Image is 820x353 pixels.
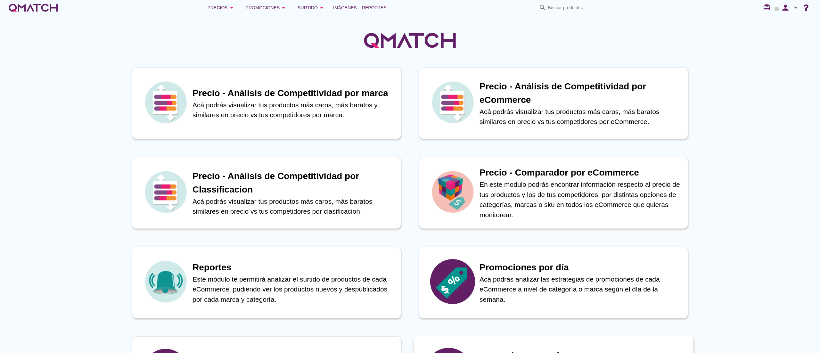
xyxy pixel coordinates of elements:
span: Imágenes [333,4,357,12]
h1: Precio - Análisis de Competitividad por eCommerce [480,80,681,107]
a: iconPrecio - Análisis de Competitividad por ClassificacionAcá podrás visualizar tus productos más... [123,157,410,229]
i: redeem [763,4,773,11]
i: arrow_drop_down [228,4,235,12]
i: arrow_drop_down [318,4,325,12]
a: iconPrecio - Análisis de Competitividad por eCommerceAcá podrás visualizar tus productos más caro... [410,67,697,139]
input: Buscar productos [548,3,612,13]
img: icon [430,259,475,304]
a: Imágenes [331,1,359,14]
img: icon [430,80,475,125]
button: Surtido [292,1,331,14]
a: white-qmatch-logo [8,1,59,14]
a: iconReportesEste módulo te permitirá analizar el surtido de productos de cada eCommerce, pudiendo... [123,247,410,318]
a: iconPrecio - Análisis de Competitividad por marcaAcá podrás visualizar tus productos más caros, m... [123,67,410,139]
i: arrow_drop_down [792,4,799,12]
button: Precios [202,1,241,14]
a: iconPrecio - Comparador por eCommerceEn este modulo podrás encontrar información respecto al prec... [410,157,697,229]
button: Promociones [241,1,293,14]
p: En este modulo podrás encontrar información respecto al precio de tus productos y los de tus comp... [480,179,681,220]
span: Reportes [362,4,387,12]
img: icon [143,259,188,304]
img: icon [430,169,475,214]
div: Promociones [246,4,288,12]
p: Acá podrás analizar las estrategias de promociones de cada eCommerce a nivel de categoría o marca... [480,274,681,305]
p: Acá podrás visualizar tus productos más caros, más baratos similares en precio vs tus competidore... [193,196,394,217]
h1: Precio - Análisis de Competitividad por Classificacion [193,169,394,196]
img: icon [143,169,188,214]
div: Precios [208,4,235,12]
div: Surtido [298,4,325,12]
a: Reportes [359,1,389,14]
p: Este módulo te permitirá analizar el surtido de productos de cada eCommerce, pudiendo ver los pro... [193,274,394,305]
i: search [539,4,546,12]
h1: Promociones por día [480,261,681,274]
a: iconPromociones por díaAcá podrás analizar las estrategias de promociones de cada eCommerce a niv... [410,247,697,318]
i: person [779,3,792,12]
p: Acá podrás visualizar tus productos más caros, más baratos similares en precio vs tus competidore... [480,107,681,127]
h1: Precio - Análisis de Competitividad por marca [193,86,394,100]
img: icon [143,80,188,125]
h1: Reportes [193,261,394,274]
i: arrow_drop_down [280,4,287,12]
h1: Precio - Comparador por eCommerce [480,166,681,179]
img: QMatchLogo [362,24,458,56]
p: Acá podrás visualizar tus productos más caros, más baratos y similares en precio vs tus competido... [193,100,394,120]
